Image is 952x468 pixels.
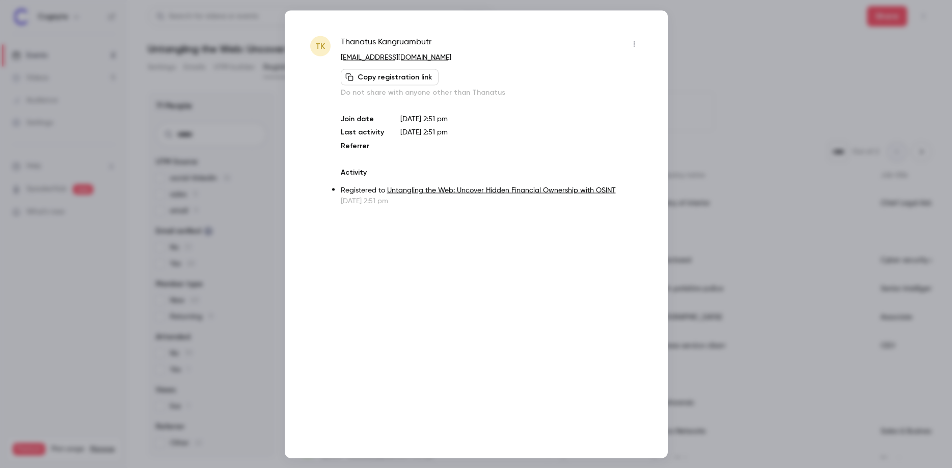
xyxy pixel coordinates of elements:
a: Untangling the Web: Uncover Hidden Financial Ownership with OSINT [387,186,616,194]
p: Registered to [341,185,642,196]
p: Referrer [341,141,384,151]
a: [EMAIL_ADDRESS][DOMAIN_NAME] [341,53,451,61]
p: Activity [341,167,642,177]
p: [DATE] 2:51 pm [400,114,642,124]
p: Join date [341,114,384,124]
button: Copy registration link [341,69,439,85]
p: Last activity [341,127,384,137]
span: Thanatus Kangruambutr [341,36,431,52]
p: [DATE] 2:51 pm [341,196,642,206]
span: [DATE] 2:51 pm [400,128,448,135]
p: Do not share with anyone other than Thanatus [341,87,642,97]
span: TK [315,40,325,52]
